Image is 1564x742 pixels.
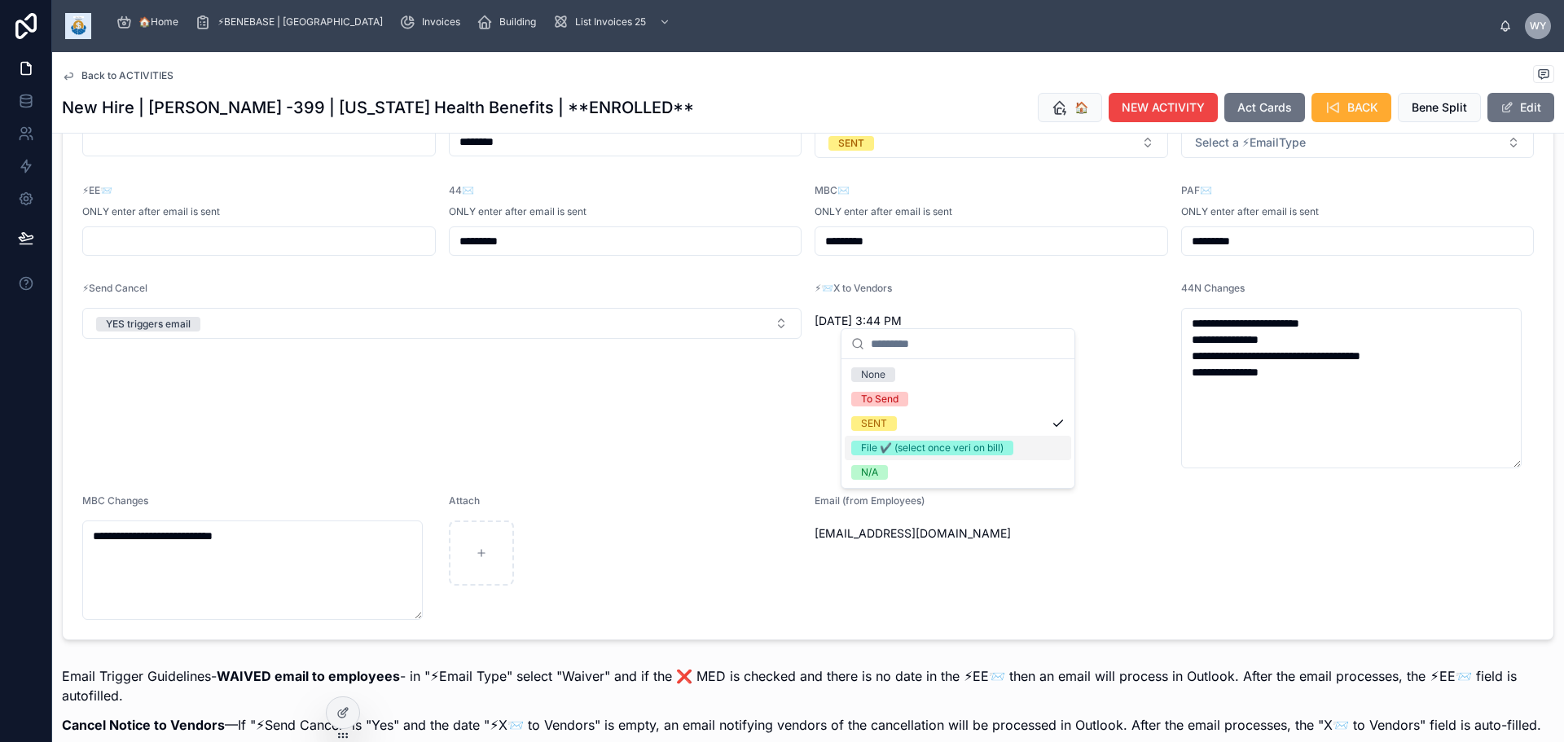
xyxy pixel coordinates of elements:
span: ONLY enter after email is sent [449,205,586,218]
div: None [861,367,885,382]
span: Email (from Employees) [815,494,925,507]
button: BACK [1311,93,1391,122]
span: [EMAIL_ADDRESS][DOMAIN_NAME] [815,525,1289,542]
button: Edit [1487,93,1554,122]
a: Building [472,7,547,37]
p: Email Trigger Guidelines- - in "⚡Email Type" select "Waiver" and if the ❌ MED is checked and ther... [62,666,1554,705]
span: Attach [449,494,480,507]
span: List Invoices 25 [575,15,646,29]
span: NEW ACTIVITY [1122,99,1205,116]
span: ⚡BENEBASE | [GEOGRAPHIC_DATA] [217,15,383,29]
img: App logo [65,13,91,39]
div: scrollable content [104,4,1499,40]
button: Act Cards [1224,93,1305,122]
div: YES triggers email [106,317,191,331]
span: ONLY enter after email is sent [82,205,220,218]
span: ⚡EE📨 [82,184,112,196]
span: ONLY enter after email is sent [1181,205,1319,218]
button: Select Button [1181,127,1535,158]
span: MBC Changes [82,494,148,507]
span: [DATE] 3:44 PM [815,313,1168,329]
p: —If "⚡Send Cancel" is "Yes" and the date "⚡X📨 to Vendors" is empty, an email notifying vendors of... [62,715,1554,735]
span: MBC✉️ [815,184,850,196]
span: Back to ACTIVITIES [81,69,174,82]
span: PAF✉️ [1181,184,1212,196]
button: Select Button [815,127,1168,158]
span: ⚡📨X to Vendors [815,282,892,294]
div: SENT [861,416,887,431]
span: 44N Changes [1181,282,1245,294]
h1: New Hire | [PERSON_NAME] -399 | [US_STATE] Health Benefits | **ENROLLED** [62,96,694,119]
span: BACK [1347,99,1378,116]
span: WY [1530,20,1546,33]
a: 🏠Home [111,7,190,37]
strong: Cancel Notice to Vendors [62,717,225,733]
div: SENT [838,136,864,151]
span: 🏠Home [138,15,178,29]
div: To Send [861,392,898,406]
span: ONLY enter after email is sent [815,205,952,218]
div: N/A [861,465,878,480]
span: 🏠 [1074,99,1088,116]
a: List Invoices 25 [547,7,679,37]
button: Bene Split [1398,93,1481,122]
div: Suggestions [841,359,1074,488]
span: Invoices [422,15,460,29]
span: ⚡Send Cancel [82,282,147,294]
span: Bene Split [1412,99,1467,116]
button: 🏠 [1038,93,1102,122]
a: Invoices [394,7,472,37]
span: Building [499,15,536,29]
div: File ✔️ (select once veri on bill) [861,441,1004,455]
span: Select a ⚡EmailType [1195,134,1307,151]
a: Back to ACTIVITIES [62,69,174,82]
button: Select Button [82,308,802,339]
button: NEW ACTIVITY [1109,93,1218,122]
a: ⚡BENEBASE | [GEOGRAPHIC_DATA] [190,7,394,37]
span: Act Cards [1237,99,1292,116]
span: 44✉️ [449,184,474,196]
strong: WAIVED email to employees [217,668,400,684]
